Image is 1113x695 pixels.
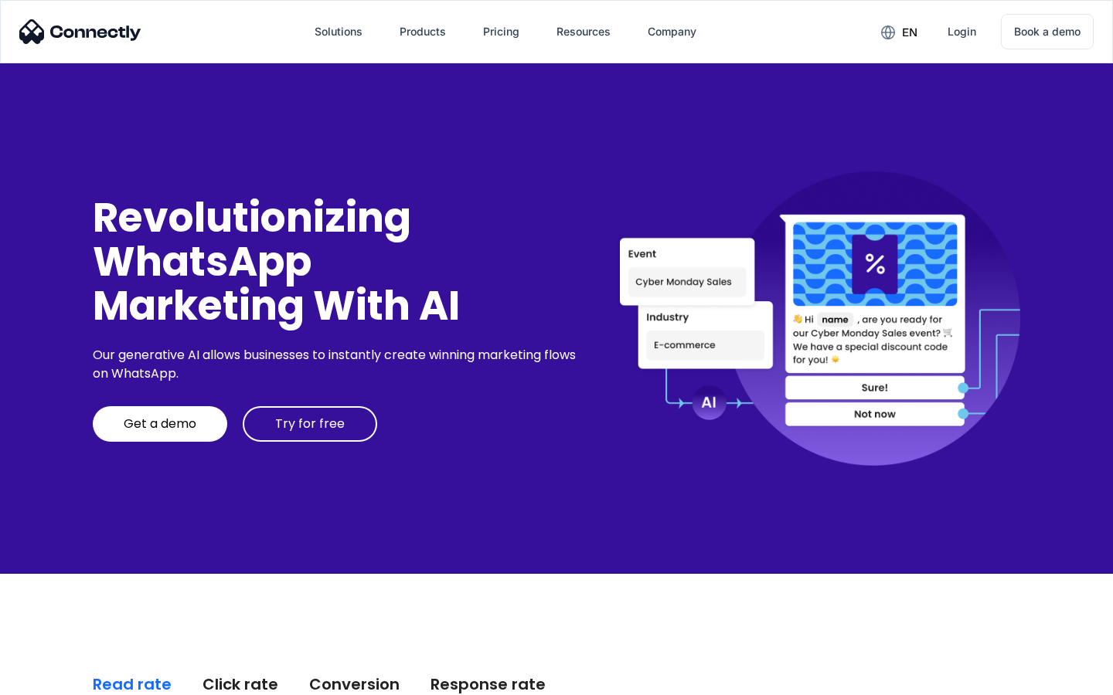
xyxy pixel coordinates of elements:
div: Click rate [203,673,278,695]
div: en [902,22,917,43]
div: Our generative AI allows businesses to instantly create winning marketing flows on WhatsApp. [93,346,581,383]
a: Login [935,13,989,50]
div: Company [648,21,696,42]
div: Response rate [431,673,546,695]
div: Read rate [93,673,172,695]
a: Pricing [471,13,532,50]
div: Try for free [275,416,345,432]
div: Get a demo [124,416,196,432]
div: Conversion [309,673,400,695]
a: Try for free [243,406,377,442]
img: Connectly Logo [19,19,141,44]
div: Products [400,21,446,42]
div: Revolutionizing WhatsApp Marketing With AI [93,195,581,328]
div: Resources [556,21,611,42]
div: Login [948,21,976,42]
a: Get a demo [93,406,227,442]
div: Pricing [483,21,519,42]
div: Solutions [315,21,362,42]
a: Book a demo [1001,14,1094,49]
